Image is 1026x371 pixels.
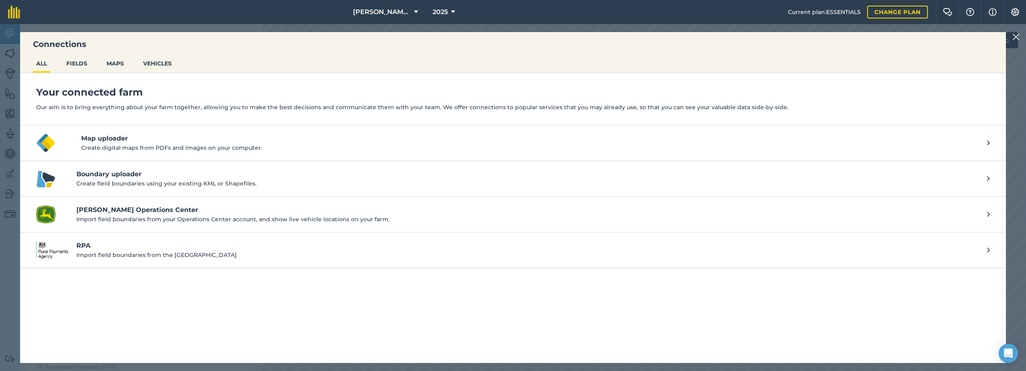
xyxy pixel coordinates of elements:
span: Current plan : ESSENTIALS [788,8,861,16]
img: Two speech bubbles overlapping with the left bubble in the forefront [943,8,952,16]
h4: Boundary uploader [76,169,979,179]
p: Import field boundaries from your Operations Center account, and show live vehicle locations on y... [76,215,979,224]
span: [PERSON_NAME] Farm Life [353,7,411,17]
p: Import field boundaries from the [GEOGRAPHIC_DATA] [76,251,979,259]
h4: Map uploader [81,134,987,143]
img: Map uploader logo [36,133,55,153]
p: Create digital maps from PDFs and images on your computer. [81,143,987,152]
span: 2025 [433,7,448,17]
h4: Your connected farm [36,86,990,99]
h4: RPA [76,241,979,251]
p: Our aim is to bring everything about your farm together, allowing you to make the best decisions ... [36,103,990,112]
p: Create field boundaries using your existing KML or Shapefiles. [76,179,979,188]
a: Boundary uploader logoBoundary uploaderCreate field boundaries using your existing KML or Shapefi... [20,161,1006,197]
img: John Deere Operations Center logo [36,205,55,224]
button: ALL [33,56,50,71]
img: A cog icon [1010,8,1020,16]
h4: [PERSON_NAME] Operations Center [76,205,979,215]
img: Boundary uploader logo [36,169,55,188]
img: svg+xml;base64,PHN2ZyB4bWxucz0iaHR0cDovL3d3dy53My5vcmcvMjAwMC9zdmciIHdpZHRoPSIxNyIgaGVpZ2h0PSIxNy... [989,7,997,17]
button: FIELDS [63,56,90,71]
img: RPA logo [36,241,68,260]
h3: Connections [20,39,1006,50]
a: John Deere Operations Center logo[PERSON_NAME] Operations CenterImport field boundaries from your... [20,197,1006,232]
div: Open Intercom Messenger [999,344,1018,363]
img: A question mark icon [965,8,975,16]
button: VEHICLES [140,56,175,71]
button: MAPS [103,56,127,71]
a: Change plan [867,6,928,18]
img: svg+xml;base64,PHN2ZyB4bWxucz0iaHR0cDovL3d3dy53My5vcmcvMjAwMC9zdmciIHdpZHRoPSIyMiIgaGVpZ2h0PSIzMC... [1012,32,1020,42]
img: fieldmargin Logo [8,6,20,18]
button: Map uploader logoMap uploaderCreate digital maps from PDFs and images on your computer. [20,125,1006,161]
a: RPA logoRPAImport field boundaries from the [GEOGRAPHIC_DATA] [20,232,1006,268]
